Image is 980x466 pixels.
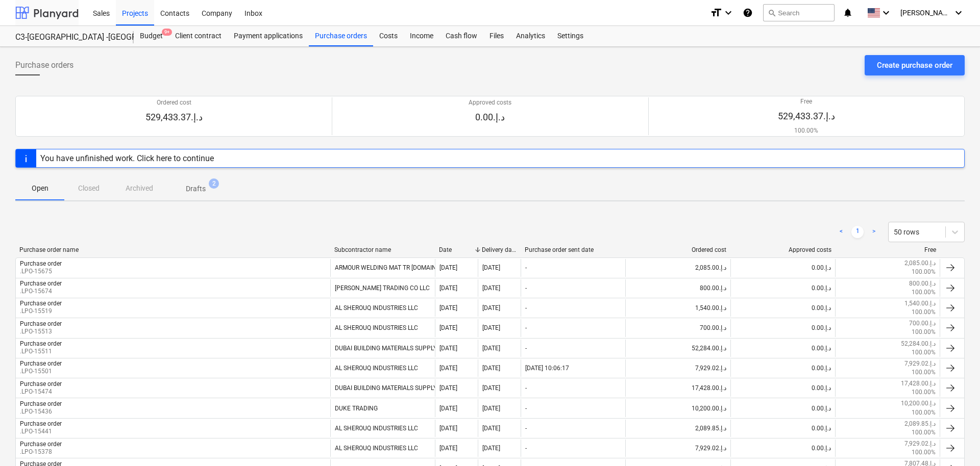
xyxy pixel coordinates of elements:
[730,259,835,276] div: 0.00د.إ.‏
[510,26,551,46] a: Analytics
[625,299,730,317] div: 1,540.00د.إ.‏
[439,324,457,331] div: [DATE]
[330,359,435,377] div: AL SHEROUQ INDUSTRIES LLC
[525,304,527,312] div: -
[482,324,500,331] div: [DATE]
[309,26,373,46] a: Purchase orders
[20,427,62,436] p: .LPO-15441
[909,279,936,288] p: 800.00د.إ.‏
[904,439,936,448] p: 7,929.02د.إ.‏
[904,299,936,308] p: 1,540.00د.إ.‏
[851,226,864,238] a: Page 1 is your current page
[525,324,527,331] div: -
[15,32,121,43] div: C3-[GEOGRAPHIC_DATA] -[GEOGRAPHIC_DATA]
[482,304,500,312] div: [DATE]
[525,445,527,452] div: -
[20,448,62,456] p: .LPO-15378
[625,340,730,357] div: 52,284.00د.إ.‏
[439,425,457,432] div: [DATE]
[20,327,62,336] p: .LPO-15513
[186,184,206,194] p: Drafts
[778,97,835,106] p: Free
[330,439,435,457] div: AL SHEROUQ INDUSTRIES LLC
[525,264,527,271] div: -
[901,379,936,388] p: 17,428.00د.إ.‏
[482,284,500,292] div: [DATE]
[20,387,62,396] p: .LPO-15474
[730,379,835,397] div: 0.00د.إ.‏
[209,178,219,189] span: 2
[551,26,590,46] a: Settings
[904,259,936,268] p: 2,085.00د.إ.‏
[404,26,439,46] a: Income
[482,405,500,412] div: [DATE]
[482,384,500,392] div: [DATE]
[912,388,936,397] p: 100.00%
[20,267,62,276] p: .LPO-15675
[734,246,831,253] div: Approved costs
[330,340,435,357] div: DUBAI BUILDING MATERIALS SUPPLY CENTER L.L.C
[525,425,527,432] div: -
[19,246,326,253] div: Purchase order name
[482,345,500,352] div: [DATE]
[929,417,980,466] iframe: Chat Widget
[778,126,835,135] p: 100.00%
[15,59,73,71] span: Purchase orders
[909,319,936,328] p: 700.00د.إ.‏
[334,246,431,253] div: Subcontractor name
[330,420,435,437] div: AL SHEROUQ INDUSTRIES LLC
[912,408,936,417] p: 100.00%
[20,300,62,307] div: Purchase order
[525,384,527,392] div: -
[20,367,62,376] p: .LPO-15501
[868,226,880,238] a: Next page
[482,246,517,253] div: Delivery date
[439,405,457,412] div: [DATE]
[330,399,435,417] div: DUKE TRADING
[840,246,937,253] div: Free
[730,420,835,437] div: 0.00د.إ.‏
[330,379,435,397] div: DUBAI BUILDING MATERIALS SUPPLY CENTER L.L.C
[730,299,835,317] div: 0.00د.إ.‏
[439,26,483,46] a: Cash flow
[625,319,730,336] div: 700.00د.إ.‏
[20,420,62,427] div: Purchase order
[912,268,936,276] p: 100.00%
[912,428,936,437] p: 100.00%
[901,399,936,408] p: 10,200.00د.إ.‏
[901,340,936,348] p: 52,284.00د.إ.‏
[625,359,730,377] div: 7,929.02د.إ.‏
[439,445,457,452] div: [DATE]
[730,319,835,336] div: 0.00د.إ.‏
[730,359,835,377] div: 0.00د.إ.‏
[630,246,727,253] div: Ordered cost
[625,399,730,417] div: 10,200.00د.إ.‏
[525,365,569,372] div: [DATE] 10:06:17
[20,320,62,327] div: Purchase order
[439,384,457,392] div: [DATE]
[330,279,435,297] div: [PERSON_NAME] TRADING CO LLC
[20,400,62,407] div: Purchase order
[40,153,214,163] div: You have unfinished work. Click here to continue
[228,26,309,46] a: Payment applications
[20,441,62,448] div: Purchase order
[730,439,835,457] div: 0.00د.إ.‏
[865,55,965,75] button: Create purchase order
[134,26,169,46] a: Budget9+
[730,399,835,417] div: 0.00د.إ.‏
[439,246,474,253] div: Date
[373,26,404,46] div: Costs
[169,26,228,46] a: Client contract
[625,279,730,297] div: 800.00د.إ.‏
[625,379,730,397] div: 17,428.00د.إ.‏
[162,29,172,36] span: 9+
[20,260,62,267] div: Purchase order
[469,98,511,107] p: Approved costs
[625,420,730,437] div: 2,089.85د.إ.‏
[730,340,835,357] div: 0.00د.إ.‏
